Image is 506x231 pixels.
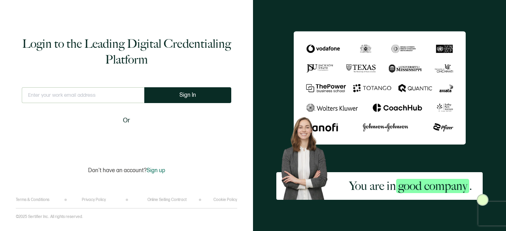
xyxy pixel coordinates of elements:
img: Sertifier Login - You are in <span class="strong-h">good company</span>. Hero [276,113,338,200]
span: good company [396,179,469,193]
img: Sertifier Login [477,194,489,206]
p: ©2025 Sertifier Inc.. All rights reserved. [16,214,83,219]
h2: You are in . [349,178,472,194]
span: Sign In [179,92,196,98]
iframe: Sign in with Google Button [77,131,176,148]
a: Terms & Conditions [16,197,49,202]
img: Sertifier Login - You are in <span class="strong-h">good company</span>. [294,31,466,145]
button: Sign In [144,87,231,103]
a: Online Selling Contract [147,197,187,202]
p: Don't have an account? [88,167,165,174]
a: Cookie Policy [213,197,237,202]
span: Sign up [147,167,165,174]
span: Or [123,116,130,126]
input: Enter your work email address [22,87,144,103]
a: Privacy Policy [82,197,106,202]
h1: Login to the Leading Digital Credentialing Platform [22,36,231,68]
